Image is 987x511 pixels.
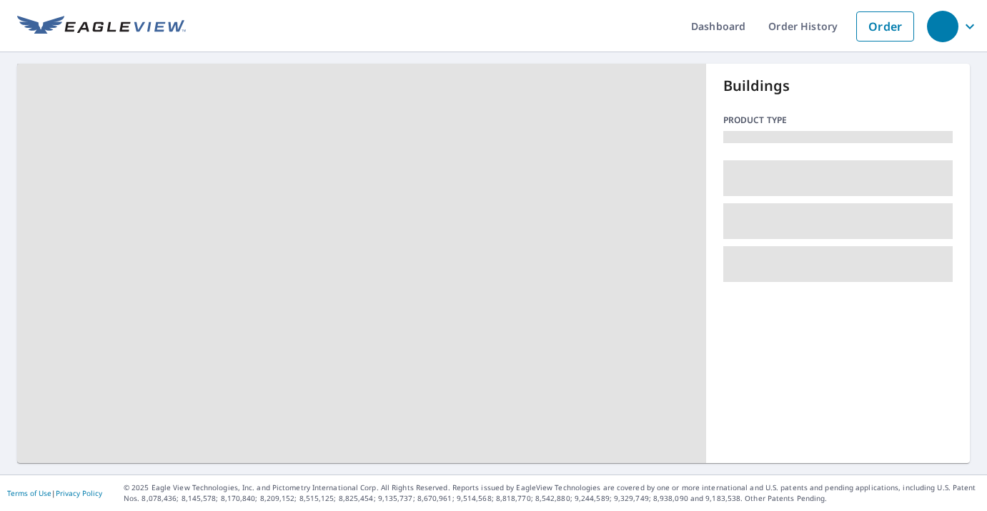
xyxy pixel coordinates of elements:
a: Privacy Policy [56,488,102,498]
img: EV Logo [17,16,186,37]
p: Product type [723,114,953,127]
p: | [7,489,102,497]
a: Order [856,11,914,42]
a: Terms of Use [7,488,51,498]
p: © 2025 Eagle View Technologies, Inc. and Pictometry International Corp. All Rights Reserved. Repo... [124,482,980,504]
p: Buildings [723,75,953,97]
